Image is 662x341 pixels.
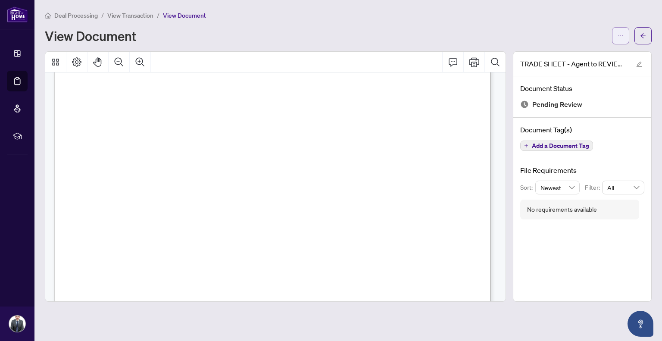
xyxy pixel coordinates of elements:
span: Pending Review [532,99,582,110]
span: ellipsis [618,33,624,39]
img: Document Status [520,100,529,109]
span: edit [636,61,642,67]
span: arrow-left [640,33,646,39]
span: Deal Processing [54,12,98,19]
img: logo [7,6,28,22]
button: Open asap [628,311,653,337]
h4: Document Tag(s) [520,125,644,135]
span: TRADE SHEET - Agent to REVIEW - [STREET_ADDRESS]pdf [520,59,628,69]
span: View Document [163,12,206,19]
span: Add a Document Tag [532,143,589,149]
button: Add a Document Tag [520,141,593,151]
span: home [45,13,51,19]
span: Newest [540,181,575,194]
img: Profile Icon [9,316,25,332]
span: plus [524,144,528,148]
li: / [101,10,104,20]
li: / [157,10,159,20]
h4: Document Status [520,83,644,94]
p: Sort: [520,183,535,192]
span: View Transaction [107,12,153,19]
h4: File Requirements [520,165,644,175]
h1: View Document [45,29,136,43]
span: All [607,181,639,194]
p: Filter: [585,183,602,192]
div: No requirements available [527,205,597,214]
